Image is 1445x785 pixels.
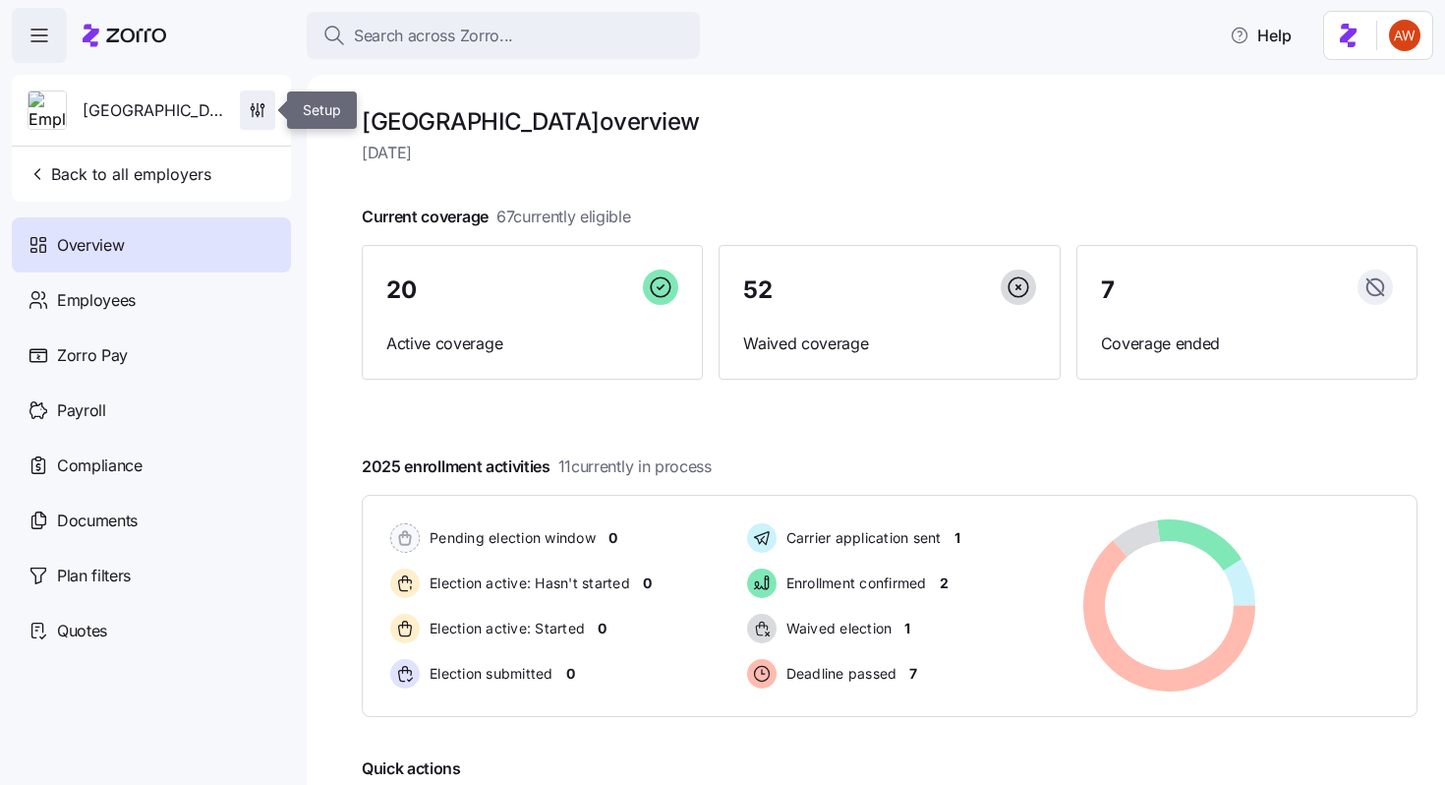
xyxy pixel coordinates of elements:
[29,91,66,131] img: Employer logo
[57,233,124,258] span: Overview
[83,98,224,123] span: [GEOGRAPHIC_DATA]
[598,619,607,638] span: 0
[57,619,107,643] span: Quotes
[743,332,1035,356] span: Waived coverage
[362,454,712,479] span: 2025 enrollment activities
[954,528,960,548] span: 1
[362,756,461,781] span: Quick actions
[362,106,1417,137] h1: [GEOGRAPHIC_DATA] overview
[1101,278,1115,302] span: 7
[28,162,211,186] span: Back to all employers
[362,141,1417,165] span: [DATE]
[386,332,678,356] span: Active coverage
[12,328,291,383] a: Zorro Pay
[12,493,291,548] a: Documents
[57,509,138,533] span: Documents
[12,438,291,493] a: Compliance
[424,574,630,593] span: Election active: Hasn't started
[496,205,631,229] span: 67 currently eligible
[424,619,585,638] span: Election active: Started
[57,564,131,588] span: Plan filters
[12,217,291,272] a: Overview
[12,603,291,658] a: Quotes
[940,574,949,593] span: 2
[20,154,219,194] button: Back to all employers
[1230,24,1292,47] span: Help
[608,528,617,548] span: 0
[386,278,416,302] span: 20
[307,12,700,59] button: Search across Zorro...
[424,528,596,548] span: Pending election window
[904,619,910,638] span: 1
[362,205,631,229] span: Current coverage
[12,383,291,438] a: Payroll
[57,453,143,478] span: Compliance
[57,343,128,368] span: Zorro Pay
[1101,332,1393,356] span: Coverage ended
[643,574,652,593] span: 0
[1214,16,1307,55] button: Help
[424,664,553,684] span: Election submitted
[57,398,106,423] span: Payroll
[57,288,136,313] span: Employees
[12,548,291,603] a: Plan filters
[12,272,291,328] a: Employees
[780,619,893,638] span: Waived election
[780,528,942,548] span: Carrier application sent
[354,24,513,48] span: Search across Zorro...
[780,664,897,684] span: Deadline passed
[566,664,575,684] span: 0
[1389,20,1420,51] img: 3c671664b44671044fa8929adf5007c6
[909,664,917,684] span: 7
[743,278,772,302] span: 52
[780,574,927,593] span: Enrollment confirmed
[558,454,712,479] span: 11 currently in process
